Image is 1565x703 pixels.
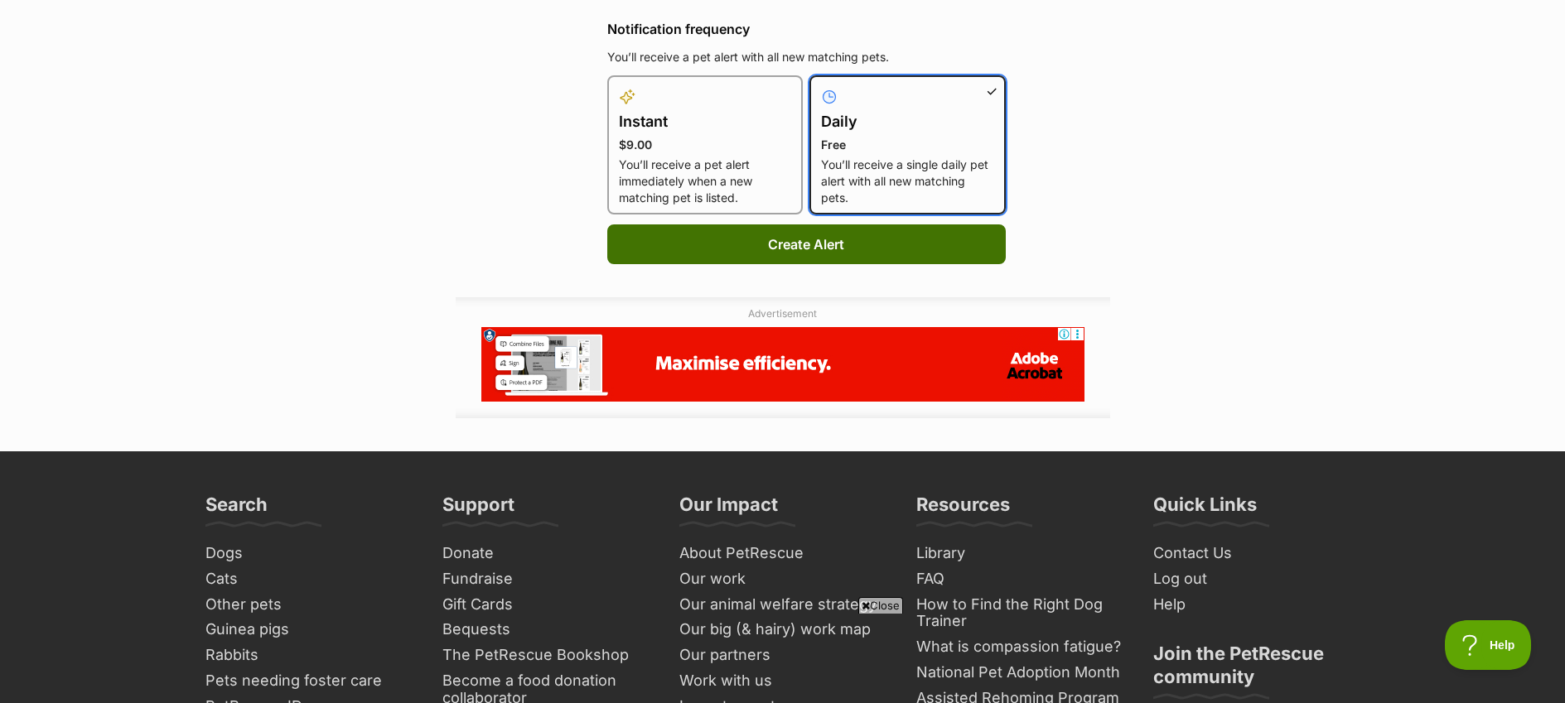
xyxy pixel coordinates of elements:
a: Pets needing foster care [199,668,419,694]
h3: Support [442,493,514,526]
h3: Our Impact [679,493,778,526]
a: The PetRescue Bookshop [436,643,656,668]
a: Other pets [199,592,419,618]
p: You’ll receive a pet alert immediately when a new matching pet is listed. [619,156,792,206]
h3: Quick Links [1153,493,1257,526]
iframe: Advertisement [481,327,1084,402]
a: How to Find the Right Dog Trainer [910,592,1130,634]
h3: Search [205,493,268,526]
iframe: Help Scout Beacon - Open [1445,620,1532,670]
a: FAQ [910,566,1130,592]
p: Free [821,137,994,153]
a: Contact Us [1147,541,1367,566]
h4: Daily [821,110,994,133]
a: Guinea pigs [199,617,419,643]
h3: Join the PetRescue community [1153,642,1360,698]
a: Rabbits [199,643,419,668]
h3: Resources [916,493,1010,526]
p: $9.00 [619,137,792,153]
h4: Notification frequency [607,19,1006,39]
a: About PetRescue [673,541,893,566]
h4: Instant [619,110,792,133]
a: Bequests [436,617,656,643]
a: Dogs [199,541,419,566]
div: Advertisement [456,297,1110,419]
a: Our animal welfare strategy [673,592,893,618]
a: Our work [673,566,893,592]
a: Cats [199,566,419,592]
iframe: Advertisement [481,620,1084,695]
a: Help [1147,592,1367,618]
a: Donate [436,541,656,566]
button: Create Alert [607,224,1006,264]
span: Close [858,597,903,614]
a: Library [910,541,1130,566]
a: Fundraise [436,566,656,592]
a: Log out [1147,566,1367,592]
p: You’ll receive a single daily pet alert with all new matching pets. [821,156,994,206]
p: You’ll receive a pet alert with all new matching pets. [607,49,1006,65]
a: Gift Cards [436,592,656,618]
